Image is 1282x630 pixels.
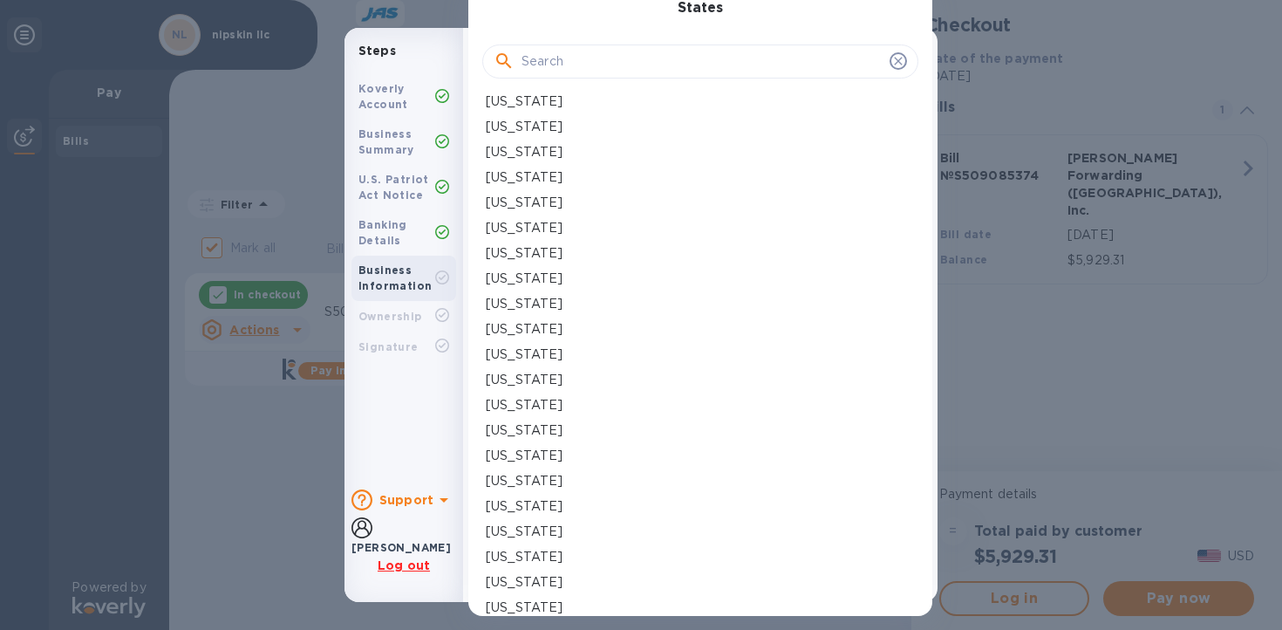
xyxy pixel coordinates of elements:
[486,168,563,187] p: [US_STATE]
[486,599,563,617] p: [US_STATE]
[486,143,563,161] p: [US_STATE]
[522,49,883,75] input: Search
[486,320,563,339] p: [US_STATE]
[486,421,563,440] p: [US_STATE]
[486,371,563,389] p: [US_STATE]
[486,472,563,490] p: [US_STATE]
[486,447,563,465] p: [US_STATE]
[486,244,563,263] p: [US_STATE]
[486,346,563,364] p: [US_STATE]
[486,523,563,541] p: [US_STATE]
[486,497,563,516] p: [US_STATE]
[486,295,563,313] p: [US_STATE]
[486,548,563,566] p: [US_STATE]
[486,194,563,212] p: [US_STATE]
[486,219,563,237] p: [US_STATE]
[486,92,563,111] p: [US_STATE]
[486,118,563,136] p: [US_STATE]
[486,573,563,592] p: [US_STATE]
[486,396,563,414] p: [US_STATE]
[486,270,563,288] p: [US_STATE]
